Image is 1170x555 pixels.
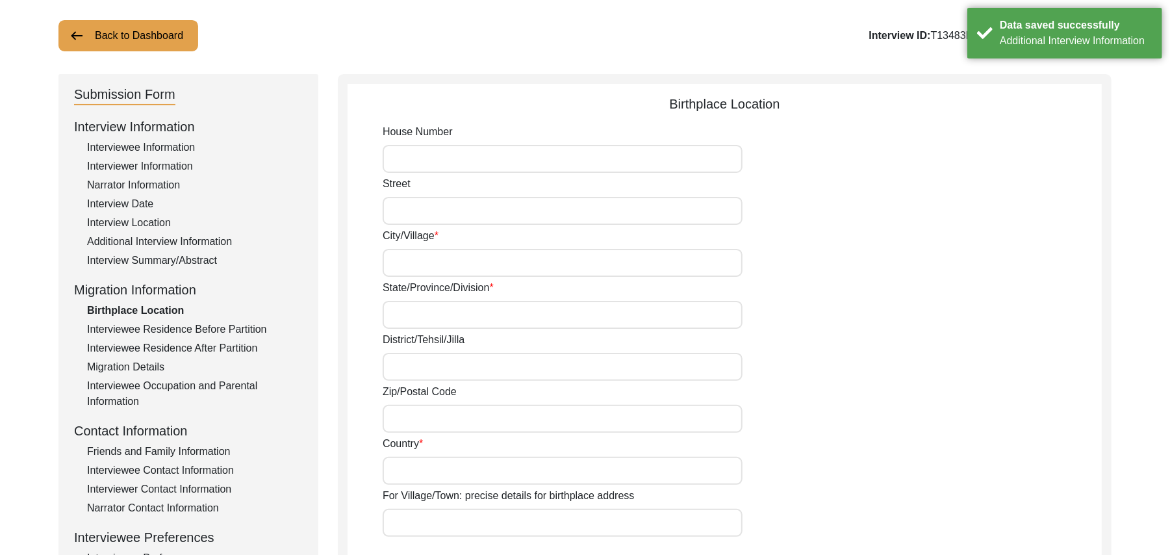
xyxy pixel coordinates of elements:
[1000,33,1152,49] div: Additional Interview Information
[87,444,303,459] div: Friends and Family Information
[87,253,303,268] div: Interview Summary/Abstract
[869,28,1112,44] div: T13483 [PERSON_NAME]
[87,463,303,478] div: Interviewee Contact Information
[869,30,931,41] b: Interview ID:
[74,421,303,441] div: Contact Information
[383,332,464,348] label: District/Tehsil/Jilla
[87,322,303,337] div: Interviewee Residence Before Partition
[87,159,303,174] div: Interviewer Information
[383,124,453,140] label: House Number
[74,280,303,300] div: Migration Information
[87,482,303,497] div: Interviewer Contact Information
[87,234,303,250] div: Additional Interview Information
[87,341,303,356] div: Interviewee Residence After Partition
[383,280,494,296] label: State/Province/Division
[87,500,303,516] div: Narrator Contact Information
[383,436,423,452] label: Country
[348,94,1102,114] div: Birthplace Location
[74,84,175,105] div: Submission Form
[87,215,303,231] div: Interview Location
[87,196,303,212] div: Interview Date
[383,384,457,400] label: Zip/Postal Code
[87,359,303,375] div: Migration Details
[87,303,303,318] div: Birthplace Location
[383,176,411,192] label: Street
[383,488,634,504] label: For Village/Town: precise details for birthplace address
[1000,18,1152,33] div: Data saved successfully
[87,140,303,155] div: Interviewee Information
[966,30,1026,41] b: Interviewee:
[58,20,198,51] button: Back to Dashboard
[74,117,303,136] div: Interview Information
[383,228,439,244] label: City/Village
[87,177,303,193] div: Narrator Information
[74,528,303,547] div: Interviewee Preferences
[87,378,303,409] div: Interviewee Occupation and Parental Information
[69,28,84,44] img: arrow-left.png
